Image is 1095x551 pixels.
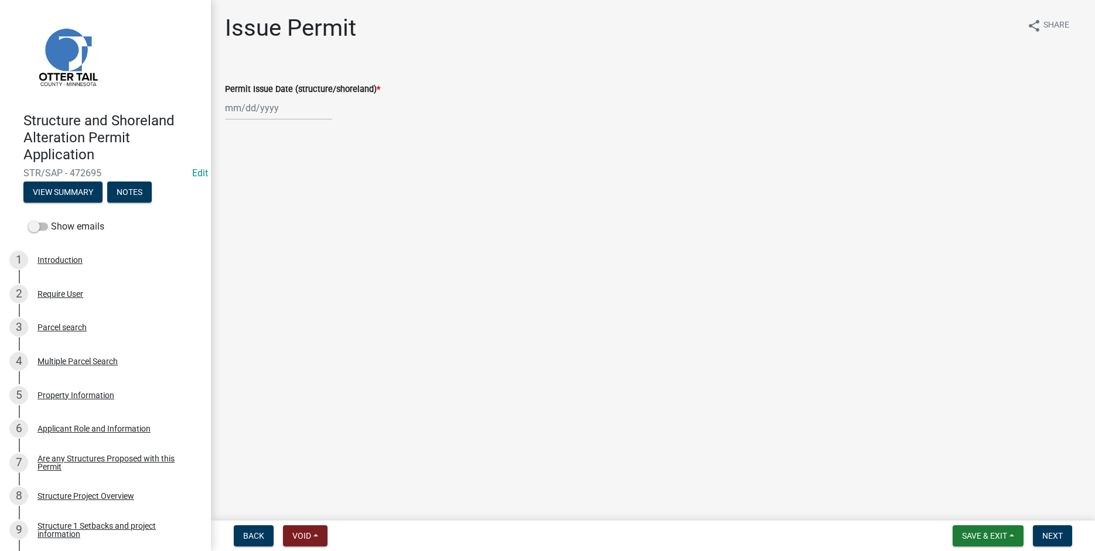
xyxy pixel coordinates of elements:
div: 4 [9,352,28,371]
button: shareShare [1018,14,1079,37]
a: Edit [192,167,208,179]
div: Property Information [37,391,114,399]
i: share [1027,19,1041,33]
wm-modal-confirm: Edit Application Number [192,167,208,179]
label: Show emails [28,220,104,234]
img: Otter Tail County, Minnesota [23,12,111,100]
div: Require User [37,290,83,298]
span: Next [1042,531,1063,540]
div: 5 [9,386,28,405]
div: 9 [9,521,28,539]
span: STR/SAP - 472695 [23,167,187,179]
span: Save & Exit [962,531,1007,540]
div: Structure Project Overview [37,492,134,500]
div: 3 [9,318,28,337]
div: 6 [9,419,28,438]
div: Are any Structures Proposed with this Permit [37,454,192,471]
div: Parcel search [37,323,87,331]
div: Structure 1 Setbacks and project information [37,522,192,538]
div: 1 [9,251,28,269]
label: Permit Issue Date (structure/shoreland) [225,85,380,94]
input: mm/dd/yyyy [225,96,332,120]
h1: Issue Permit [225,14,356,42]
h4: Structure and Shoreland Alteration Permit Application [23,112,202,163]
button: Next [1033,525,1072,546]
span: Back [243,531,264,540]
span: Share [1043,19,1069,33]
button: Save & Exit [953,525,1024,546]
wm-modal-confirm: Notes [107,189,152,198]
button: View Summary [23,182,103,203]
div: Introduction [37,256,83,264]
button: Notes [107,182,152,203]
div: 7 [9,453,28,472]
div: 2 [9,285,28,303]
div: Multiple Parcel Search [37,357,118,365]
button: Back [234,525,274,546]
div: 8 [9,487,28,505]
button: Void [283,525,328,546]
span: Void [292,531,311,540]
div: Applicant Role and Information [37,425,151,433]
wm-modal-confirm: Summary [23,189,103,198]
